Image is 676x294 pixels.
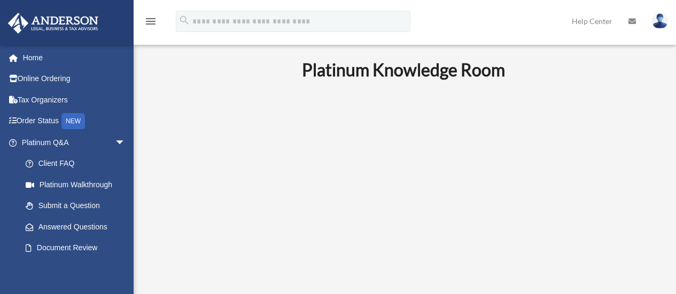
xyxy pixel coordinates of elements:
a: Document Review [15,237,142,259]
span: arrow_drop_down [115,132,136,154]
a: Client FAQ [15,153,142,174]
div: NEW [61,113,85,129]
img: User Pic [652,13,668,29]
iframe: 231110_Toby_KnowledgeRoom [243,94,564,275]
a: Tax Organizers [7,89,142,110]
a: Online Ordering [7,68,142,90]
a: Order StatusNEW [7,110,142,132]
i: menu [144,15,157,28]
b: Platinum Knowledge Room [302,59,505,80]
a: Answered Questions [15,216,142,237]
a: Platinum Q&Aarrow_drop_down [7,132,142,153]
a: Submit a Question [15,195,142,217]
i: search [178,14,190,26]
img: Anderson Advisors Platinum Portal [5,13,102,34]
a: menu [144,19,157,28]
a: Platinum Walkthrough [15,174,142,195]
a: Home [7,47,142,68]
